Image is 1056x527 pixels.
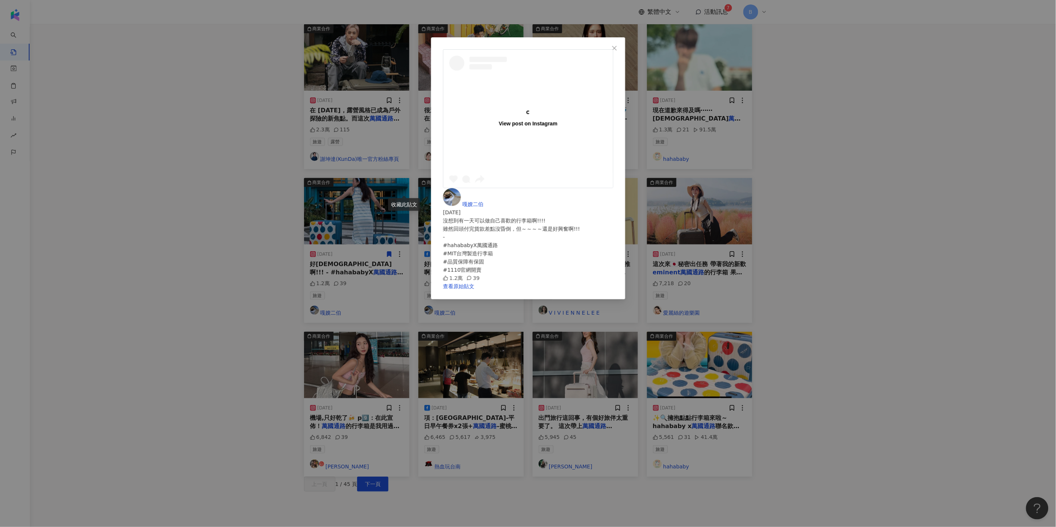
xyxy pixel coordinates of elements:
button: Close [607,41,622,56]
span: 嘎嫂二伯 [462,201,483,207]
a: KOL Avatar嘎嫂二伯 [443,201,483,207]
div: 39 [467,274,480,282]
a: 查看原始貼文 [443,283,474,289]
span: close [611,45,617,51]
div: [DATE] [443,208,613,216]
div: 1.2萬 [443,274,463,282]
a: View post on Instagram [443,50,613,188]
img: KOL Avatar [443,188,461,206]
div: 收藏此貼文 [388,198,420,211]
div: View post on Instagram [499,120,557,127]
div: 沒想到有一天可以做自己喜歡的行李箱啊!!!! 雖然回頭付完貨款差點沒昏倒，但～～～～還是好興奮啊!!! - #hahababyX萬國通路 #MIT台灣製造行李箱 #品質保障有保固 #1110官網開賣 [443,216,613,274]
